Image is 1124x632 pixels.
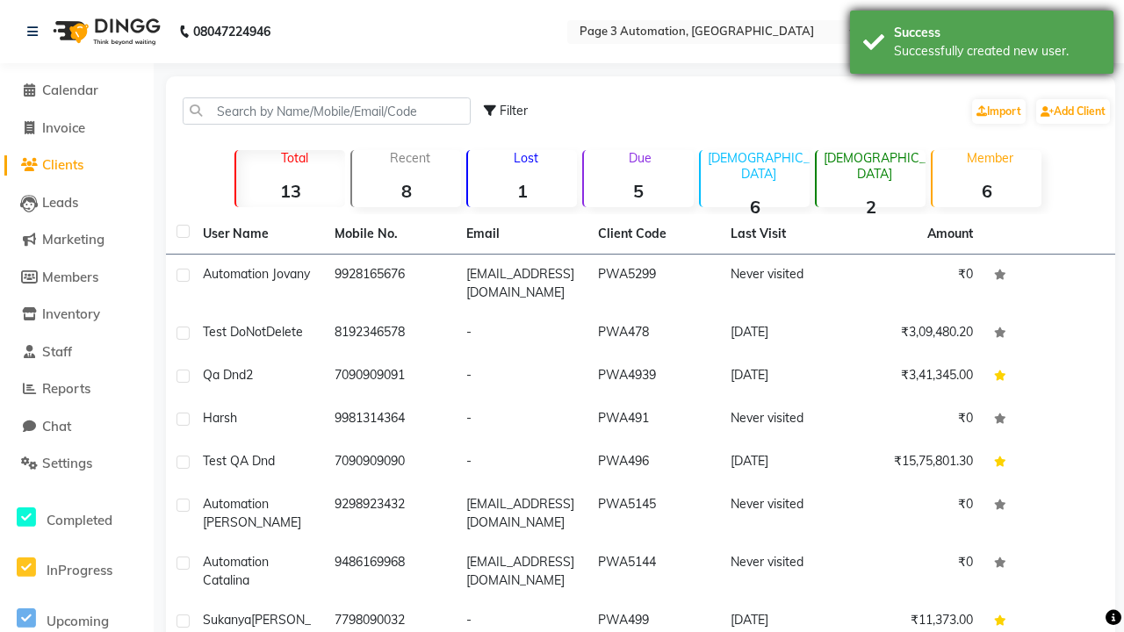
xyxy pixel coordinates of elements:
[4,193,149,213] a: Leads
[720,214,852,255] th: Last Visit
[324,214,456,255] th: Mobile No.
[42,343,72,360] span: Staff
[324,312,456,355] td: 8192346578
[972,99,1026,124] a: Import
[587,442,719,485] td: PWA496
[45,7,165,56] img: logo
[4,155,149,176] a: Clients
[203,496,301,530] span: Automation [PERSON_NAME]
[584,180,693,202] strong: 5
[817,196,926,218] strong: 2
[4,118,149,139] a: Invoice
[203,453,275,469] span: Test QA Dnd
[203,554,269,588] span: Automation Catalina
[47,562,112,578] span: InProgress
[587,150,693,166] p: Due
[203,367,253,383] span: Qa Dnd2
[852,485,983,542] td: ₹0
[42,455,92,471] span: Settings
[203,266,310,282] span: Automation Jovany
[720,485,852,542] td: Never visited
[587,214,719,255] th: Client Code
[42,380,90,397] span: Reports
[468,180,577,202] strong: 1
[192,214,324,255] th: User Name
[47,512,112,528] span: Completed
[917,214,983,254] th: Amount
[708,150,810,182] p: [DEMOGRAPHIC_DATA]
[193,7,270,56] b: 08047224946
[324,255,456,312] td: 9928165676
[42,156,83,173] span: Clients
[475,150,577,166] p: Lost
[42,82,98,98] span: Calendar
[1036,99,1110,124] a: Add Client
[456,312,587,355] td: -
[852,255,983,312] td: ₹0
[42,231,104,248] span: Marketing
[4,268,149,288] a: Members
[42,305,100,322] span: Inventory
[720,355,852,399] td: [DATE]
[324,542,456,600] td: 9486169968
[701,196,810,218] strong: 6
[203,324,303,340] span: Test DoNotDelete
[203,612,251,628] span: Sukanya
[42,269,98,285] span: Members
[456,214,587,255] th: Email
[456,485,587,542] td: [EMAIL_ADDRESS][DOMAIN_NAME]
[4,379,149,399] a: Reports
[359,150,461,166] p: Recent
[42,119,85,136] span: Invoice
[183,97,471,125] input: Search by Name/Mobile/Email/Code
[720,542,852,600] td: Never visited
[456,255,587,312] td: [EMAIL_ADDRESS][DOMAIN_NAME]
[456,442,587,485] td: -
[587,355,719,399] td: PWA4939
[894,42,1100,61] div: Successfully created new user.
[587,255,719,312] td: PWA5299
[720,255,852,312] td: Never visited
[852,399,983,442] td: ₹0
[587,312,719,355] td: PWA478
[852,312,983,355] td: ₹3,09,480.20
[852,442,983,485] td: ₹15,75,801.30
[324,399,456,442] td: 9981314364
[933,180,1041,202] strong: 6
[4,342,149,363] a: Staff
[587,399,719,442] td: PWA491
[203,410,237,426] span: Harsh
[4,454,149,474] a: Settings
[42,418,71,434] span: Chat
[456,542,587,600] td: [EMAIL_ADDRESS][DOMAIN_NAME]
[324,442,456,485] td: 7090909090
[852,542,983,600] td: ₹0
[894,24,1100,42] div: Success
[456,355,587,399] td: -
[4,81,149,101] a: Calendar
[47,613,109,629] span: Upcoming
[456,399,587,442] td: -
[42,194,78,211] span: Leads
[587,485,719,542] td: PWA5145
[940,150,1041,166] p: Member
[720,399,852,442] td: Never visited
[587,542,719,600] td: PWA5144
[4,305,149,325] a: Inventory
[720,312,852,355] td: [DATE]
[824,150,926,182] p: [DEMOGRAPHIC_DATA]
[236,180,345,202] strong: 13
[720,442,852,485] td: [DATE]
[243,150,345,166] p: Total
[852,355,983,399] td: ₹3,41,345.00
[324,355,456,399] td: 7090909091
[324,485,456,542] td: 9298923432
[500,103,528,118] span: Filter
[352,180,461,202] strong: 8
[4,417,149,437] a: Chat
[4,230,149,250] a: Marketing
